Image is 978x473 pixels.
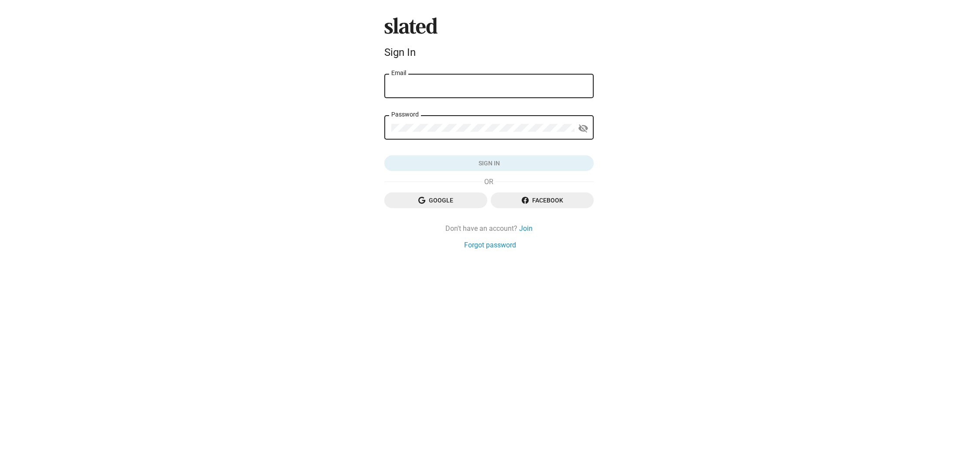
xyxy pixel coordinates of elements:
button: Show password [574,120,592,137]
span: Google [391,192,480,208]
button: Google [384,192,487,208]
span: Facebook [498,192,587,208]
mat-icon: visibility_off [578,122,588,135]
a: Forgot password [464,240,516,250]
button: Facebook [491,192,594,208]
sl-branding: Sign In [384,17,594,62]
a: Join [519,224,533,233]
div: Sign In [384,46,594,58]
div: Don't have an account? [384,224,594,233]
